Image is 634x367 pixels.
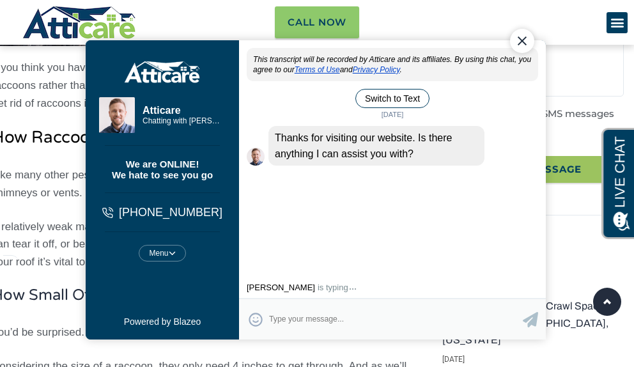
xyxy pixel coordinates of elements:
textarea: Type your response and press Return or Send [197,309,451,334]
div: Thanks for visiting our website. Is there anything I can assist you with? [196,128,412,168]
div: is typing [245,285,284,294]
button: Switch to Text [283,91,357,110]
div: This transcript will be recorded by Atticare and its affiliates. By using this chat, you agree to... [174,50,466,83]
span: Select Emoticon [176,315,190,329]
a: Privacy Policy [281,67,328,76]
img: Live Agent [174,150,192,168]
div: [PERSON_NAME] [174,285,243,294]
span: [DATE] [305,111,336,121]
div: Close Chat [438,31,462,55]
span: Opens a chat window [31,10,103,26]
a: Terms of Use [222,67,268,76]
div: Menu Toggle [607,12,628,33]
